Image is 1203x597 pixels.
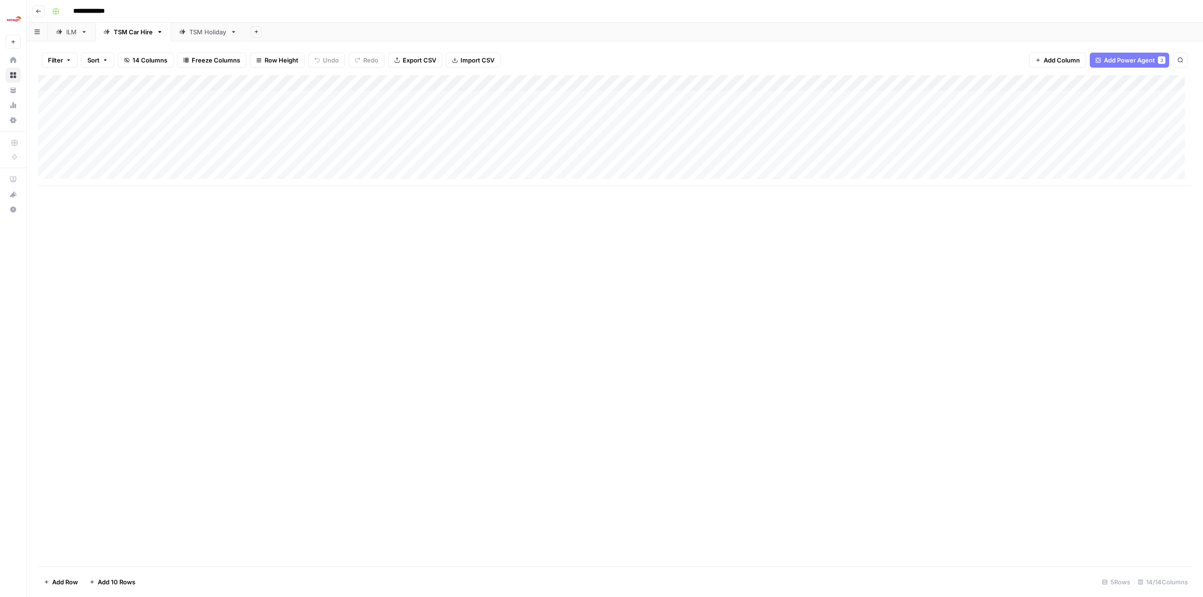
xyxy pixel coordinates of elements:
[349,53,384,68] button: Redo
[87,55,100,65] span: Sort
[6,53,21,68] a: Home
[388,53,442,68] button: Export CSV
[189,27,227,37] div: TSM Holiday
[1134,574,1192,589] div: 14/14 Columns
[38,574,84,589] button: Add Row
[6,187,20,202] div: What's new?
[1044,55,1080,65] span: Add Column
[1090,53,1169,68] button: Add Power Agent3
[6,187,21,202] button: What's new?
[48,23,95,41] a: ILM
[250,53,305,68] button: Row Height
[1104,55,1155,65] span: Add Power Agent
[6,98,21,113] a: Usage
[1029,53,1086,68] button: Add Column
[446,53,500,68] button: Import CSV
[42,53,78,68] button: Filter
[1160,56,1163,64] span: 3
[461,55,494,65] span: Import CSV
[6,172,21,187] a: AirOps Academy
[323,55,339,65] span: Undo
[403,55,436,65] span: Export CSV
[84,574,141,589] button: Add 10 Rows
[6,68,21,83] a: Browse
[192,55,240,65] span: Freeze Columns
[265,55,298,65] span: Row Height
[363,55,378,65] span: Redo
[66,27,77,37] div: ILM
[133,55,167,65] span: 14 Columns
[6,83,21,98] a: Your Data
[171,23,245,41] a: TSM Holiday
[1098,574,1134,589] div: 5 Rows
[114,27,153,37] div: TSM Car Hire
[1158,56,1165,64] div: 3
[6,8,21,31] button: Workspace: Ice Travel Group
[6,113,21,128] a: Settings
[118,53,173,68] button: 14 Columns
[6,202,21,217] button: Help + Support
[6,11,23,28] img: Ice Travel Group Logo
[177,53,246,68] button: Freeze Columns
[48,55,63,65] span: Filter
[81,53,114,68] button: Sort
[98,577,135,587] span: Add 10 Rows
[308,53,345,68] button: Undo
[52,577,78,587] span: Add Row
[95,23,171,41] a: TSM Car Hire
